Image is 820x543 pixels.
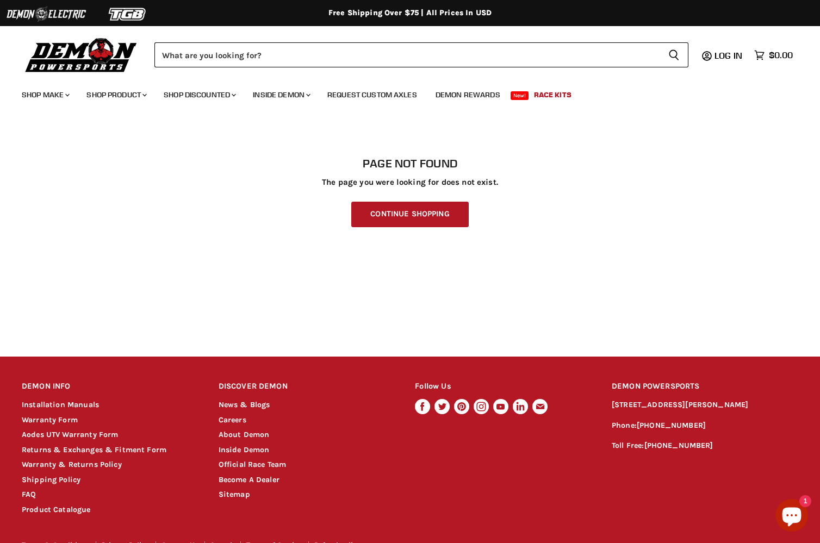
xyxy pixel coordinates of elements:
[660,42,688,67] button: Search
[22,445,166,454] a: Returns & Exchanges & Fitment Form
[219,475,279,484] a: Become A Dealer
[219,445,270,454] a: Inside Demon
[637,421,706,430] a: [PHONE_NUMBER]
[22,400,99,409] a: Installation Manuals
[22,430,118,439] a: Aodes UTV Warranty Form
[22,415,78,425] a: Warranty Form
[644,441,713,450] a: [PHONE_NUMBER]
[14,84,76,106] a: Shop Make
[511,91,529,100] span: New!
[22,178,798,187] p: The page you were looking for does not exist.
[427,84,508,106] a: Demon Rewards
[715,50,742,61] span: Log in
[156,84,243,106] a: Shop Discounted
[154,42,660,67] input: Search
[612,374,798,400] h2: DEMON POWERSPORTS
[219,374,395,400] h2: DISCOVER DEMON
[415,374,591,400] h2: Follow Us
[245,84,317,106] a: Inside Demon
[319,84,425,106] a: Request Custom Axles
[612,420,798,432] p: Phone:
[22,460,122,469] a: Warranty & Returns Policy
[87,4,169,24] img: TGB Logo 2
[219,415,246,425] a: Careers
[749,47,798,63] a: $0.00
[219,400,270,409] a: News & Blogs
[22,475,80,484] a: Shipping Policy
[612,440,798,452] p: Toll Free:
[351,202,468,227] a: Continue Shopping
[612,399,798,411] p: [STREET_ADDRESS][PERSON_NAME]
[22,490,36,499] a: FAQ
[219,490,250,499] a: Sitemap
[22,157,798,170] h1: Page not found
[769,50,793,60] span: $0.00
[5,4,87,24] img: Demon Electric Logo 2
[22,374,198,400] h2: DEMON INFO
[22,505,91,514] a: Product Catalogue
[14,79,790,106] ul: Main menu
[22,35,141,74] img: Demon Powersports
[219,460,287,469] a: Official Race Team
[710,51,749,60] a: Log in
[219,430,270,439] a: About Demon
[154,42,688,67] form: Product
[78,84,153,106] a: Shop Product
[526,84,580,106] a: Race Kits
[772,499,811,534] inbox-online-store-chat: Shopify online store chat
